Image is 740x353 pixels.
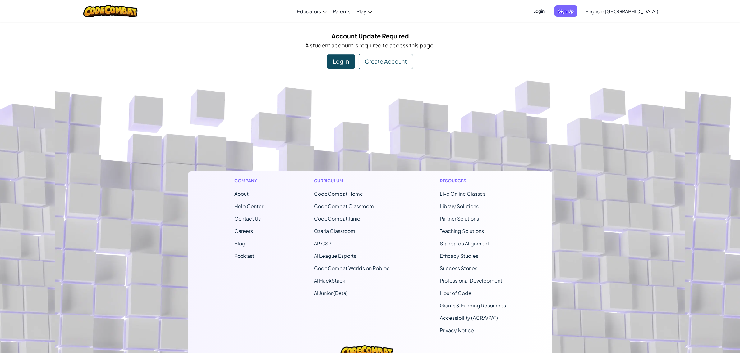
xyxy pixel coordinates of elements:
[440,190,485,197] a: Live Online Classes
[440,327,474,333] a: Privacy Notice
[440,252,478,259] a: Efficacy Studies
[440,277,502,284] a: Professional Development
[234,215,261,222] span: Contact Us
[585,8,658,15] span: English ([GEOGRAPHIC_DATA])
[83,5,138,17] img: CodeCombat logo
[353,3,375,20] a: Play
[314,252,356,259] a: AI League Esports
[330,3,353,20] a: Parents
[582,3,661,20] a: English ([GEOGRAPHIC_DATA])
[234,228,253,234] a: Careers
[440,302,506,309] a: Grants & Funding Resources
[314,228,355,234] a: Ozaria Classroom
[193,31,547,41] h5: Account Update Required
[294,3,330,20] a: Educators
[440,315,498,321] a: Accessibility (ACR/VPAT)
[234,203,263,209] a: Help Center
[440,203,479,209] a: Library Solutions
[327,54,355,69] div: Log In
[314,177,389,184] h1: Curriculum
[234,240,246,247] a: Blog
[314,203,374,209] a: CodeCombat Classroom
[314,277,345,284] a: AI HackStack
[193,41,547,50] p: A student account is required to access this page.
[314,265,389,271] a: CodeCombat Worlds on Roblox
[314,190,363,197] span: CodeCombat Home
[314,215,362,222] a: CodeCombat Junior
[234,252,254,259] a: Podcast
[554,5,577,17] button: Sign Up
[314,240,331,247] a: AP CSP
[234,177,263,184] h1: Company
[440,228,484,234] a: Teaching Solutions
[440,290,471,296] a: Hour of Code
[440,265,477,271] a: Success Stories
[440,215,479,222] a: Partner Solutions
[440,240,489,247] a: Standards Alignment
[314,290,348,296] a: AI Junior (Beta)
[234,190,249,197] a: About
[297,8,321,15] span: Educators
[530,5,548,17] button: Login
[356,8,366,15] span: Play
[359,54,413,69] div: Create Account
[440,177,506,184] h1: Resources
